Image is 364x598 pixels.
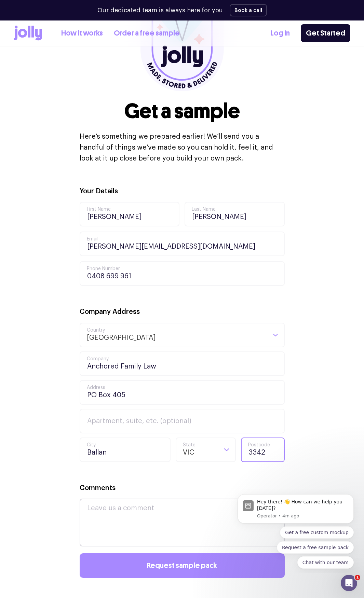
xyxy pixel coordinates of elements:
button: Request sample pack [80,553,285,578]
div: Search for option [176,437,236,462]
label: Your Details [80,186,118,196]
a: Log In [271,28,290,39]
label: Company Address [80,307,140,317]
a: Order a free sample [114,28,180,39]
span: 1 [355,575,360,580]
h1: Get a sample [124,100,240,123]
iframe: Intercom notifications message [227,488,364,573]
iframe: Intercom live chat [341,575,357,591]
p: Here’s something we prepared earlier! We’ll send you a handful of things we’ve made so you can ho... [80,131,285,164]
label: Comments [80,483,116,493]
span: [GEOGRAPHIC_DATA] [86,323,156,347]
span: VIC [183,438,194,461]
a: Get Started [301,24,350,42]
div: Search for option [80,323,285,347]
a: How it works [61,28,103,39]
span: Request sample pack [147,562,217,569]
p: Our dedicated team is always here for you [97,6,223,15]
button: Book a call [230,4,267,16]
input: Search for option [156,323,266,347]
input: Search for option [194,438,217,461]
